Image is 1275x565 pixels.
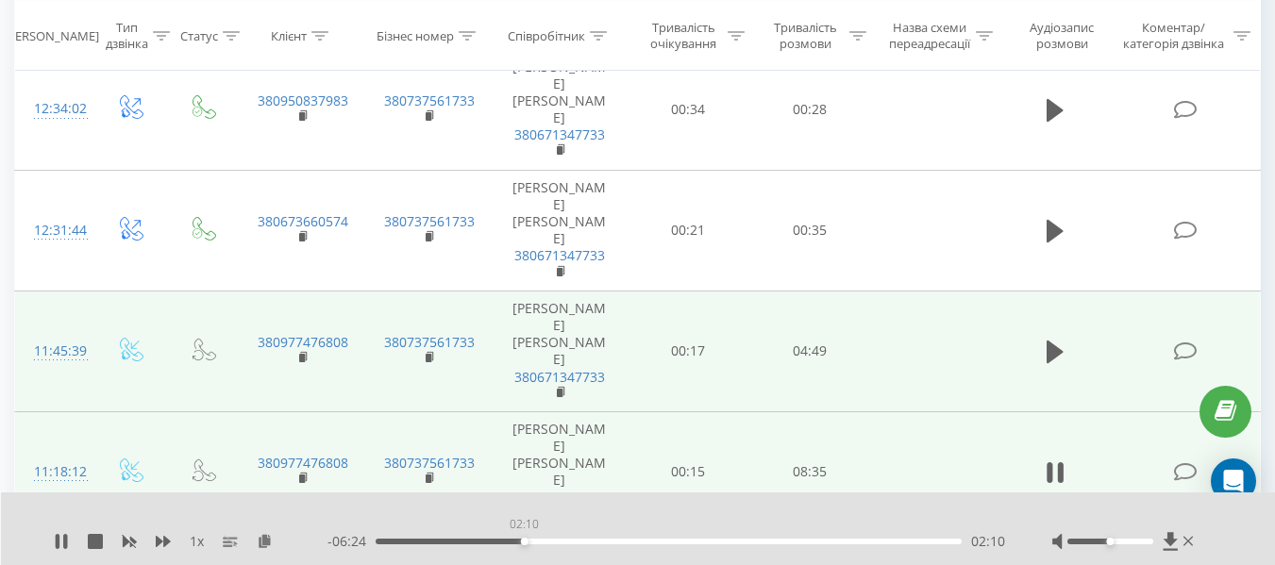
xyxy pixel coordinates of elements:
div: Бізнес номер [377,27,454,43]
span: 02:10 [971,532,1005,551]
div: Назва схеми переадресації [888,20,971,52]
div: 12:34:02 [34,91,74,127]
div: 11:45:39 [34,333,74,370]
a: 380950837983 [258,91,348,109]
span: - 06:24 [327,532,376,551]
div: 02:10 [506,511,543,538]
td: 00:34 [628,49,749,170]
div: Статус [180,27,218,43]
div: Коментар/категорія дзвінка [1118,20,1229,52]
td: 04:49 [749,291,871,411]
td: 00:35 [749,170,871,291]
a: 380673660574 [258,212,348,230]
div: Тип дзвінка [106,20,148,52]
a: 380737561733 [384,333,475,351]
div: Accessibility label [521,538,528,545]
div: Аудіозапис розмови [1015,20,1110,52]
td: [PERSON_NAME] [PERSON_NAME] [492,170,628,291]
div: [PERSON_NAME] [4,27,99,43]
a: 380977476808 [258,454,348,472]
a: 380737561733 [384,91,475,109]
td: [PERSON_NAME] [PERSON_NAME] [492,291,628,411]
div: 12:31:44 [34,212,74,249]
a: 380671347733 [514,489,605,507]
td: 00:15 [628,411,749,532]
a: 380671347733 [514,246,605,264]
td: 00:28 [749,49,871,170]
div: Open Intercom Messenger [1211,458,1256,504]
div: Тривалість очікування [645,20,723,52]
div: Тривалість розмови [766,20,845,52]
span: 1 x [190,532,204,551]
td: [PERSON_NAME] [PERSON_NAME] [492,411,628,532]
td: [PERSON_NAME] [PERSON_NAME] [492,49,628,170]
div: Клієнт [271,27,307,43]
td: 00:21 [628,170,749,291]
a: 380977476808 [258,333,348,351]
a: 380671347733 [514,125,605,143]
div: Співробітник [508,27,585,43]
a: 380671347733 [514,368,605,386]
td: 00:17 [628,291,749,411]
td: 08:35 [749,411,871,532]
a: 380737561733 [384,212,475,230]
div: Accessibility label [1106,538,1114,545]
a: 380737561733 [384,454,475,472]
div: 11:18:12 [34,454,74,490]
